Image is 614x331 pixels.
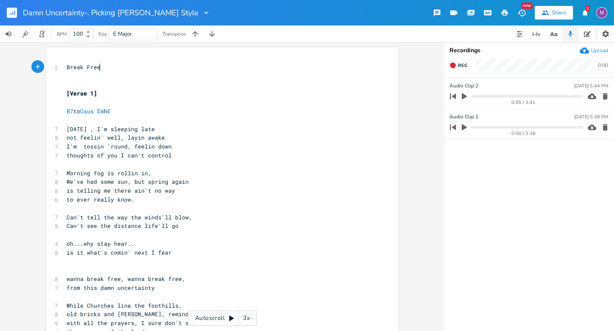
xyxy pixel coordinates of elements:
[67,178,189,185] span: We've had some sun, but spring again
[67,310,223,318] span: old bricks and [PERSON_NAME], reminds me still
[449,82,478,90] span: Audio Clip 2
[97,107,104,115] span: Em
[67,213,192,221] span: Can't tell the way the winds'll blow,
[449,48,609,53] div: Recordings
[580,46,608,55] button: Upload
[162,31,186,36] div: Transpose
[458,62,467,69] span: Rec
[239,311,254,326] div: 3x
[67,134,165,141] span: not feelin' well, layin awake
[596,7,607,18] div: melindameshad
[67,275,185,283] span: wanna break free, wanna break free,
[188,311,257,326] div: Autoscroll
[57,32,67,36] div: BPM
[67,143,172,150] span: I'm tossin 'round, feelin down
[67,169,151,177] span: Morning fog is rollin in,
[67,249,172,256] span: is it what's comin' next I fear
[591,47,608,54] div: Upload
[67,240,134,247] span: oh...why stay hear..
[513,5,530,20] button: New
[464,100,583,105] div: 0:00 / 3:41
[576,5,593,20] button: 1
[80,107,94,115] span: Csus
[107,107,111,115] span: E
[67,151,172,159] span: thoughts of you I can't control
[449,113,478,121] span: Audio Clip 1
[67,125,155,133] span: [DATE] , I'm sleeping late
[67,187,175,194] span: is telling me there ain't no way
[464,131,583,136] div: 0:00 / 3:38
[67,196,134,203] span: to ever really know.
[67,302,182,309] span: While Churches line the foothills,
[574,84,608,88] div: [DATE] 5:44 PM
[113,30,132,38] span: E Major
[522,3,533,9] div: New
[574,115,608,119] div: [DATE] 5:38 PM
[67,319,195,327] span: with all the prayers, I sure don't see
[67,222,179,230] span: Can't see the distance life'll go
[585,6,590,11] div: 1
[598,63,608,68] div: 0:00
[596,3,607,22] button: M
[67,284,155,292] span: from this damn uncertainty
[67,107,73,115] span: B7
[535,6,573,20] button: Share
[446,59,471,72] button: Rec
[67,63,100,71] span: Break Free
[552,9,566,17] div: Share
[23,9,198,17] span: Damn Uncertainty-. Picking [PERSON_NAME] Style
[67,107,111,115] span: to h
[67,90,97,97] span: [Verse 1]
[98,31,107,36] div: Key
